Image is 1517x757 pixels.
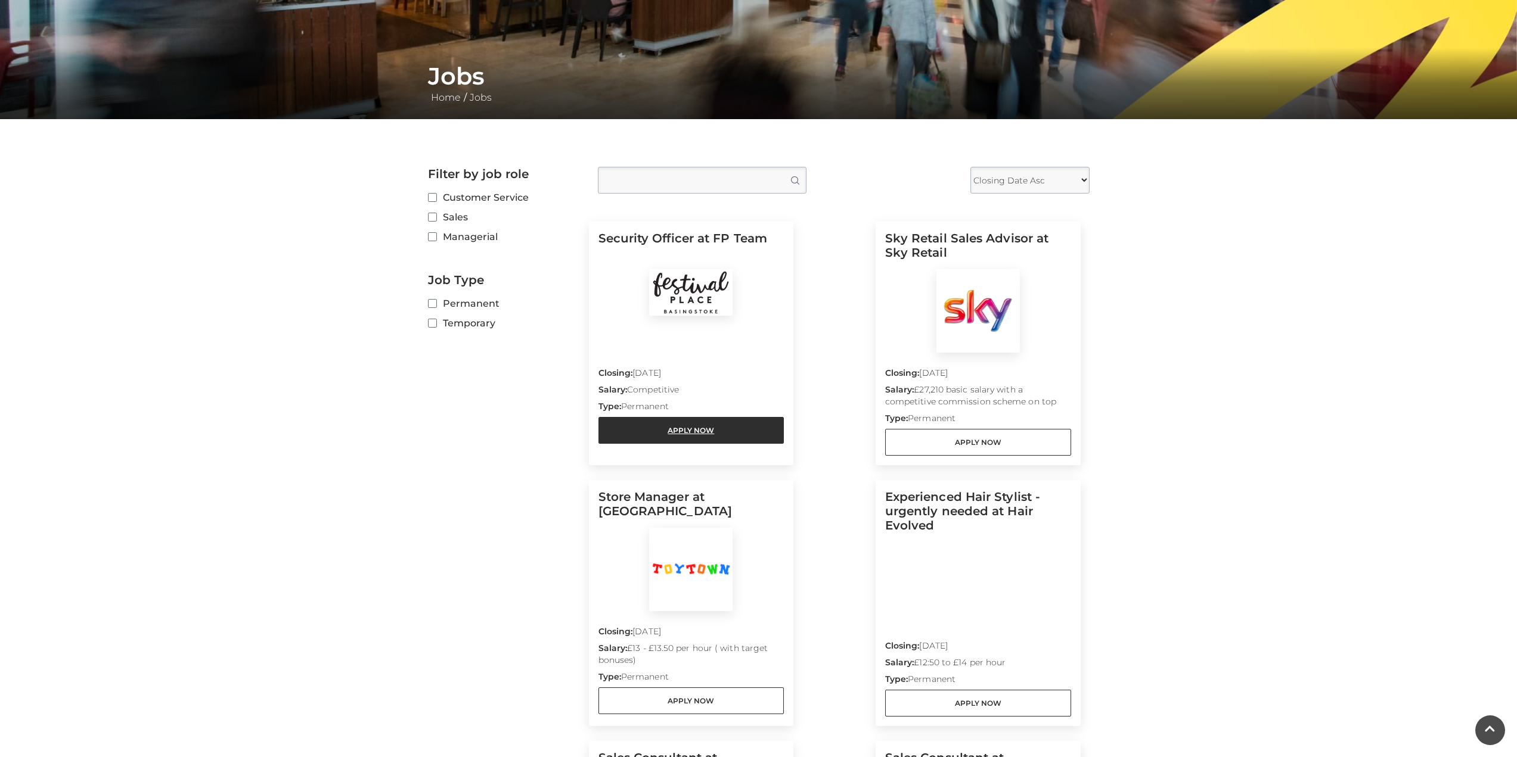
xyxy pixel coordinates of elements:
h2: Job Type [428,273,580,287]
a: Apply Now [885,429,1071,456]
strong: Closing: [885,367,920,378]
p: Permanent [598,400,784,417]
label: Sales [428,210,580,225]
p: [DATE] [885,367,1071,384]
p: [DATE] [598,367,784,384]
strong: Type: [598,401,621,412]
h5: Store Manager at [GEOGRAPHIC_DATA] [598,490,784,528]
div: / [419,62,1099,105]
strong: Salary: [598,384,628,395]
p: £13 - £13.50 per hour ( with target bonuses) [598,642,784,671]
a: Jobs [467,92,495,103]
h2: Filter by job role [428,167,580,181]
strong: Type: [885,674,908,684]
strong: Closing: [885,640,920,651]
strong: Closing: [598,367,633,378]
img: Festival Place [649,269,733,316]
img: Toy Town [649,528,733,611]
h5: Security Officer at FP Team [598,231,784,269]
p: [DATE] [598,625,784,642]
p: [DATE] [885,640,1071,656]
strong: Closing: [598,626,633,637]
strong: Type: [885,413,908,423]
a: Apply Now [598,687,784,714]
label: Customer Service [428,190,580,205]
h1: Jobs [428,62,1090,91]
strong: Salary: [885,657,914,668]
strong: Type: [598,671,621,682]
strong: Salary: [598,643,628,653]
strong: Salary: [885,384,914,395]
a: Apply Now [885,690,1071,716]
p: Permanent [885,412,1071,429]
p: £27,210 basic salary with a competitive commission scheme on top [885,384,1071,412]
label: Temporary [428,316,580,331]
label: Permanent [428,296,580,311]
p: Permanent [885,673,1071,690]
label: Managerial [428,229,580,244]
p: Permanent [598,671,784,687]
a: Apply Now [598,417,784,444]
h5: Experienced Hair Stylist - urgently needed at Hair Evolved [885,490,1071,542]
img: Sky Retail [936,269,1020,353]
h5: Sky Retail Sales Advisor at Sky Retail [885,231,1071,269]
a: Home [428,92,464,103]
p: Competitive [598,384,784,400]
p: £12:50 to £14 per hour [885,656,1071,673]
